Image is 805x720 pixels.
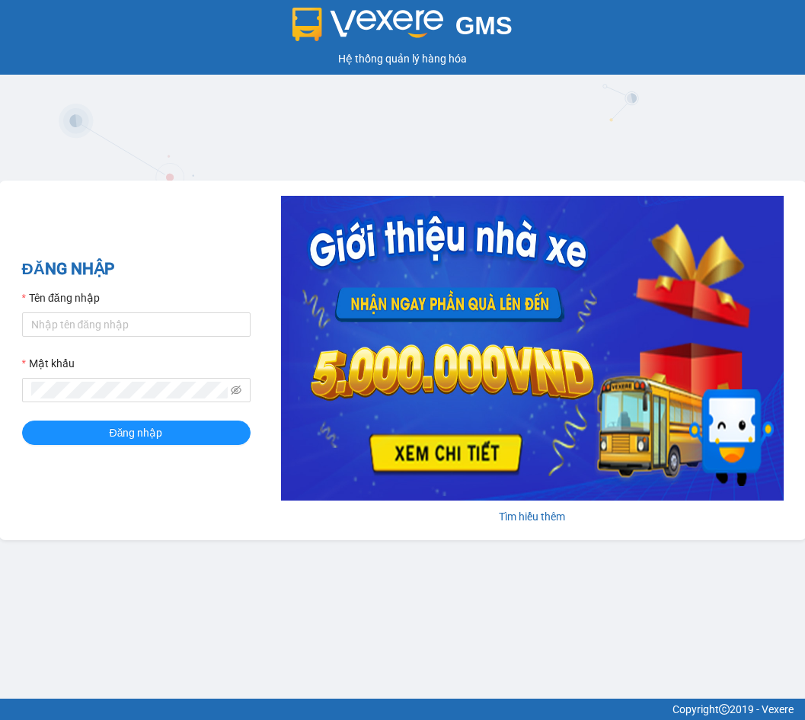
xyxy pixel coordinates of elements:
label: Tên đăng nhập [22,290,100,306]
div: Tìm hiểu thêm [281,508,784,525]
input: Tên đăng nhập [22,312,251,337]
img: logo 2 [292,8,443,41]
div: Copyright 2019 - Vexere [11,701,794,718]
span: copyright [719,704,730,715]
span: Đăng nhập [110,424,163,441]
div: Hệ thống quản lý hàng hóa [4,50,801,67]
a: GMS [292,23,513,35]
h2: ĐĂNG NHẬP [22,257,251,282]
span: eye-invisible [231,385,241,395]
span: GMS [455,11,513,40]
img: banner-0 [281,196,784,501]
label: Mật khẩu [22,355,75,372]
input: Mật khẩu [31,382,228,398]
button: Đăng nhập [22,421,251,445]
